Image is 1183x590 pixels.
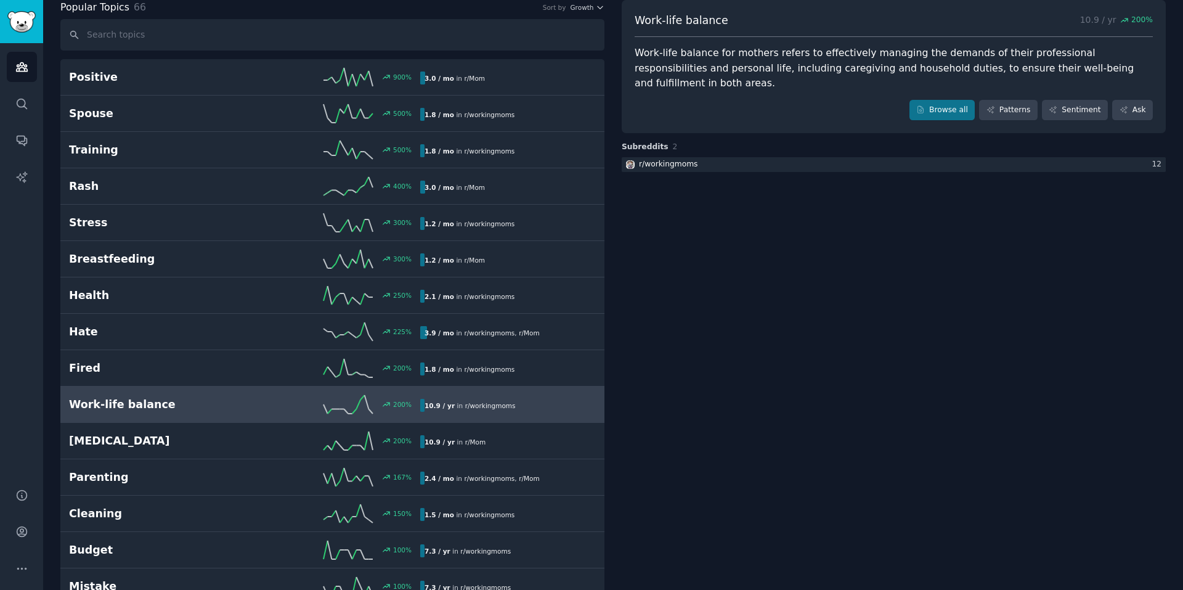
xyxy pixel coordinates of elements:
span: r/ workingmoms [464,366,514,373]
div: in [420,435,490,448]
a: Ask [1112,100,1153,121]
a: Hate225%3.9 / moin r/workingmoms,r/Mom [60,314,604,350]
div: Sort by [543,3,566,12]
h2: Fired [69,361,245,376]
b: 3.0 / mo [425,184,454,191]
span: Growth [570,3,593,12]
div: 200 % [393,400,412,409]
span: 200 % [1131,15,1153,26]
a: Patterns [979,100,1037,121]
span: r/ Mom [519,329,540,337]
div: 900 % [393,73,412,81]
button: Growth [570,3,604,12]
b: 1.2 / mo [425,256,454,264]
div: 250 % [393,291,412,300]
div: 200 % [393,436,412,445]
b: 10.9 / yr [425,438,455,446]
div: in [420,144,519,157]
b: 7.3 / yr [425,547,450,555]
a: Cleaning150%1.5 / moin r/workingmoms [60,496,604,532]
span: r/ workingmoms [464,511,514,518]
h2: Budget [69,543,245,558]
h2: Stress [69,215,245,231]
div: 400 % [393,182,412,191]
div: in [420,181,489,194]
a: Fired200%1.8 / moin r/workingmoms [60,350,604,387]
span: r/ Mom [464,75,485,82]
div: 300 % [393,218,412,227]
a: Breastfeeding300%1.2 / moin r/Mom [60,241,604,277]
div: in [420,508,519,521]
b: 3.9 / mo [425,329,454,337]
div: 225 % [393,327,412,336]
span: Subreddits [622,142,669,153]
div: 200 % [393,364,412,372]
span: , [514,329,516,337]
div: Work-life balance for mothers refers to effectively managing the demands of their professional re... [635,46,1153,91]
input: Search topics [60,19,604,51]
div: in [420,72,489,84]
div: in [420,108,519,121]
a: Positive900%3.0 / moin r/Mom [60,59,604,96]
b: 3.0 / mo [425,75,454,82]
a: Browse all [909,100,975,121]
span: , [514,475,516,482]
a: Budget100%7.3 / yrin r/workingmoms [60,532,604,568]
div: in [420,290,519,303]
span: r/ Mom [464,256,485,264]
a: Stress300%1.2 / moin r/workingmoms [60,205,604,241]
div: 500 % [393,145,412,154]
h2: [MEDICAL_DATA] [69,433,245,449]
a: [MEDICAL_DATA]200%10.9 / yrin r/Mom [60,423,604,459]
div: in [420,253,489,266]
h2: Parenting [69,470,245,485]
span: r/ Mom [519,475,540,482]
b: 10.9 / yr [425,402,455,409]
div: in [420,363,519,375]
b: 1.8 / mo [425,111,454,118]
span: r/ workingmoms [464,111,514,118]
h2: Rash [69,179,245,194]
h2: Training [69,142,245,158]
span: r/ workingmoms [465,402,516,409]
h2: Work-life balance [69,397,245,412]
span: r/ workingmoms [464,147,514,155]
h2: Health [69,288,245,303]
b: 1.5 / mo [425,511,454,518]
span: r/ workingmoms [464,475,514,482]
b: 1.8 / mo [425,366,454,373]
p: 10.9 / yr [1080,13,1153,28]
a: Work-life balance200%10.9 / yrin r/workingmoms [60,387,604,423]
span: r/ workingmoms [464,329,514,337]
h2: Breastfeeding [69,252,245,267]
a: Rash400%3.0 / moin r/Mom [60,168,604,205]
a: Health250%2.1 / moin r/workingmoms [60,277,604,314]
div: in [420,326,544,339]
img: GummySearch logo [7,11,36,33]
div: in [420,544,515,557]
div: 100 % [393,546,412,554]
h2: Positive [69,70,245,85]
span: r/ workingmoms [464,293,514,300]
b: 1.2 / mo [425,220,454,227]
a: Sentiment [1042,100,1108,121]
span: r/ Mom [465,438,486,446]
div: 167 % [393,473,412,481]
a: Parenting167%2.4 / moin r/workingmoms,r/Mom [60,459,604,496]
b: 1.8 / mo [425,147,454,155]
span: r/ workingmoms [464,220,514,227]
a: Training500%1.8 / moin r/workingmoms [60,132,604,168]
div: 300 % [393,255,412,263]
div: in [420,217,519,230]
b: 2.4 / mo [425,475,454,482]
b: 2.1 / mo [425,293,454,300]
span: 66 [134,1,146,13]
h2: Spouse [69,106,245,121]
h2: Hate [69,324,245,340]
a: workingmomsr/workingmoms12 [622,157,1166,173]
div: 500 % [393,109,412,118]
div: 150 % [393,509,412,518]
div: in [420,472,544,485]
a: Spouse500%1.8 / moin r/workingmoms [60,96,604,132]
span: Work-life balance [635,13,728,28]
